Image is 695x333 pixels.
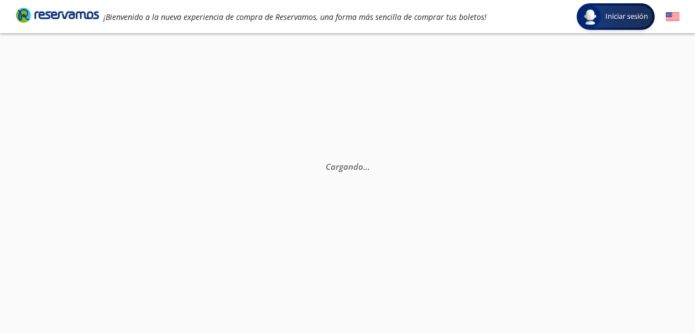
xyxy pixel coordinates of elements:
span: Iniciar sesión [601,11,652,22]
em: Cargando [326,161,370,172]
i: Brand Logo [16,7,99,23]
em: ¡Bienvenido a la nueva experiencia de compra de Reservamos, una forma más sencilla de comprar tus... [103,12,487,22]
span: . [365,161,368,172]
button: English [666,10,680,24]
a: Brand Logo [16,7,99,27]
span: . [368,161,370,172]
span: . [363,161,365,172]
